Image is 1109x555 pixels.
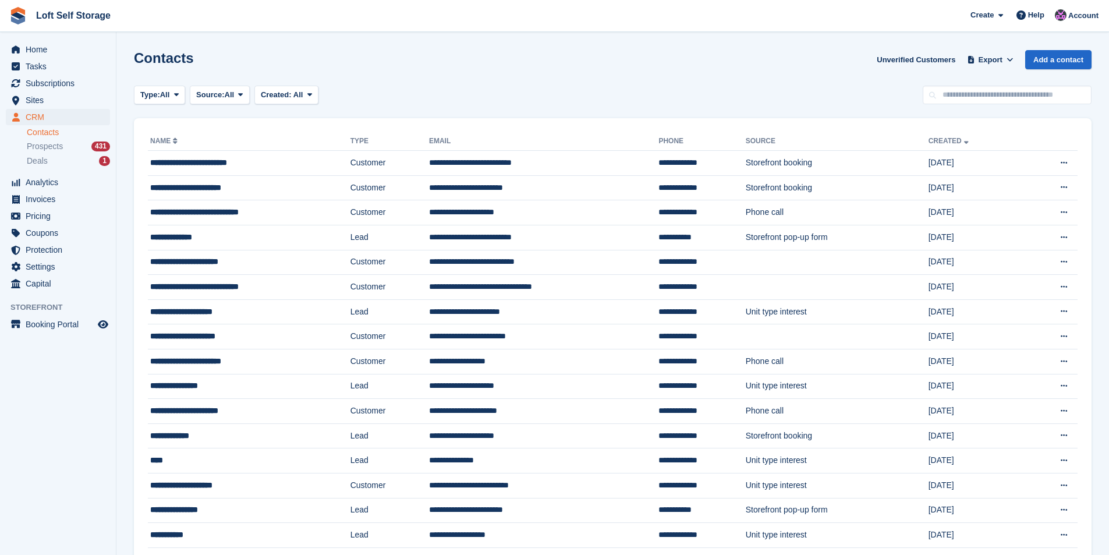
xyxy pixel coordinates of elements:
[10,302,116,313] span: Storefront
[31,6,115,25] a: Loft Self Storage
[350,275,429,300] td: Customer
[27,127,110,138] a: Contacts
[746,132,929,151] th: Source
[6,109,110,125] a: menu
[6,75,110,91] a: menu
[929,349,1023,374] td: [DATE]
[160,89,170,101] span: All
[658,132,745,151] th: Phone
[26,275,95,292] span: Capital
[746,448,929,473] td: Unit type interest
[91,142,110,151] div: 431
[27,155,48,167] span: Deals
[746,200,929,225] td: Phone call
[96,317,110,331] a: Preview store
[929,151,1023,176] td: [DATE]
[979,54,1002,66] span: Export
[1028,9,1044,21] span: Help
[26,92,95,108] span: Sites
[6,208,110,224] a: menu
[6,259,110,275] a: menu
[350,423,429,448] td: Lead
[6,316,110,333] a: menu
[99,156,110,166] div: 1
[746,299,929,324] td: Unit type interest
[350,349,429,374] td: Customer
[350,151,429,176] td: Customer
[26,316,95,333] span: Booking Portal
[746,473,929,498] td: Unit type interest
[1055,9,1067,21] img: Amy Wright
[254,86,318,105] button: Created: All
[350,132,429,151] th: Type
[746,498,929,523] td: Storefront pop-up form
[6,225,110,241] a: menu
[929,250,1023,275] td: [DATE]
[350,523,429,548] td: Lead
[350,374,429,399] td: Lead
[350,324,429,349] td: Customer
[225,89,235,101] span: All
[746,349,929,374] td: Phone call
[929,200,1023,225] td: [DATE]
[970,9,994,21] span: Create
[134,86,185,105] button: Type: All
[350,498,429,523] td: Lead
[350,299,429,324] td: Lead
[350,225,429,250] td: Lead
[929,423,1023,448] td: [DATE]
[6,191,110,207] a: menu
[261,90,292,99] span: Created:
[746,423,929,448] td: Storefront booking
[26,225,95,241] span: Coupons
[26,242,95,258] span: Protection
[929,523,1023,548] td: [DATE]
[26,41,95,58] span: Home
[6,275,110,292] a: menu
[965,50,1016,69] button: Export
[929,137,971,145] a: Created
[746,374,929,399] td: Unit type interest
[350,250,429,275] td: Customer
[6,58,110,75] a: menu
[6,41,110,58] a: menu
[6,174,110,190] a: menu
[26,58,95,75] span: Tasks
[929,498,1023,523] td: [DATE]
[350,200,429,225] td: Customer
[929,399,1023,424] td: [DATE]
[190,86,250,105] button: Source: All
[929,275,1023,300] td: [DATE]
[929,175,1023,200] td: [DATE]
[27,155,110,167] a: Deals 1
[150,137,180,145] a: Name
[6,92,110,108] a: menu
[929,473,1023,498] td: [DATE]
[929,299,1023,324] td: [DATE]
[1068,10,1099,22] span: Account
[350,473,429,498] td: Customer
[746,399,929,424] td: Phone call
[26,75,95,91] span: Subscriptions
[350,448,429,473] td: Lead
[746,225,929,250] td: Storefront pop-up form
[26,208,95,224] span: Pricing
[26,109,95,125] span: CRM
[27,140,110,153] a: Prospects 431
[929,448,1023,473] td: [DATE]
[350,175,429,200] td: Customer
[196,89,224,101] span: Source:
[929,324,1023,349] td: [DATE]
[26,259,95,275] span: Settings
[134,50,194,66] h1: Contacts
[293,90,303,99] span: All
[140,89,160,101] span: Type:
[746,151,929,176] td: Storefront booking
[27,141,63,152] span: Prospects
[6,242,110,258] a: menu
[746,175,929,200] td: Storefront booking
[1025,50,1092,69] a: Add a contact
[350,399,429,424] td: Customer
[929,225,1023,250] td: [DATE]
[746,523,929,548] td: Unit type interest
